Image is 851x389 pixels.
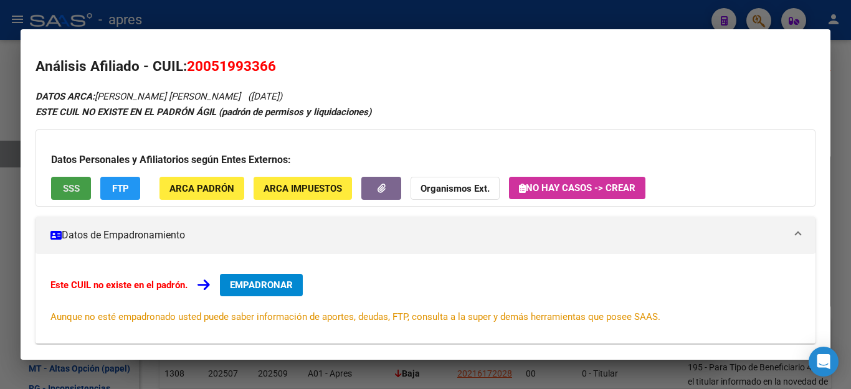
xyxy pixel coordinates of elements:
[51,177,91,200] button: SSS
[519,182,635,194] span: No hay casos -> Crear
[421,183,490,194] strong: Organismos Ext.
[809,347,839,377] div: Open Intercom Messenger
[220,274,303,296] button: EMPADRONAR
[36,254,815,344] div: Datos de Empadronamiento
[159,177,244,200] button: ARCA Padrón
[264,183,342,194] span: ARCA Impuestos
[36,56,815,77] h2: Análisis Afiliado - CUIL:
[169,183,234,194] span: ARCA Padrón
[36,217,815,254] mat-expansion-panel-header: Datos de Empadronamiento
[230,279,293,291] span: EMPADRONAR
[51,152,800,167] h3: Datos Personales y Afiliatorios según Entes Externos:
[248,91,282,102] span: ([DATE])
[50,279,188,291] strong: Este CUIL no existe en el padrón.
[50,311,660,322] span: Aunque no esté empadronado usted puede saber información de aportes, deudas, FTP, consulta a la s...
[112,183,129,194] span: FTP
[509,177,645,199] button: No hay casos -> Crear
[411,177,500,200] button: Organismos Ext.
[36,106,371,118] strong: ESTE CUIL NO EXISTE EN EL PADRÓN ÁGIL (padrón de permisos y liquidaciones)
[254,177,352,200] button: ARCA Impuestos
[100,177,140,200] button: FTP
[36,91,95,102] strong: DATOS ARCA:
[63,183,80,194] span: SSS
[187,58,276,74] span: 20051993366
[36,91,240,102] span: [PERSON_NAME] [PERSON_NAME]
[50,228,786,243] mat-panel-title: Datos de Empadronamiento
